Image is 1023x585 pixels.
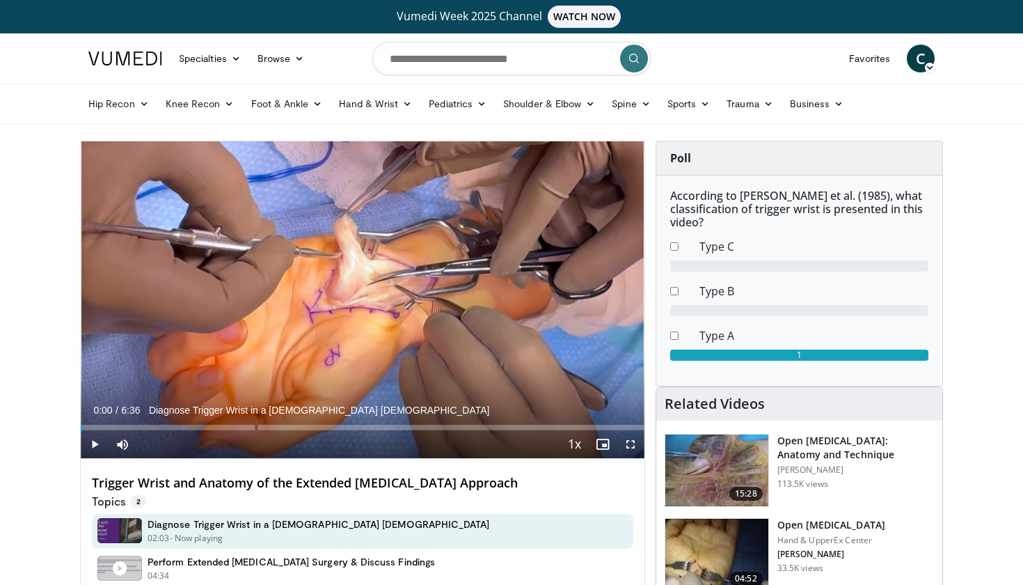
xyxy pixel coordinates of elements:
[777,563,823,574] p: 33.5K views
[121,405,140,416] span: 6:36
[665,396,765,412] h4: Related Videos
[548,6,621,28] span: WATCH NOW
[249,45,313,72] a: Browse
[420,90,495,118] a: Pediatrics
[777,518,885,532] h3: Open [MEDICAL_DATA]
[81,141,644,459] video-js: Video Player
[907,45,935,72] a: C
[689,327,939,344] dd: Type A
[148,518,490,531] h4: Diagnose Trigger Wrist in a [DEMOGRAPHIC_DATA] [DEMOGRAPHIC_DATA]
[589,430,617,458] button: Enable picture-in-picture mode
[777,434,934,462] h3: Open [MEDICAL_DATA]: Anatomy and Technique
[90,6,933,28] a: Vumedi Week 2025 ChannelWATCH NOW
[81,430,109,458] button: Play
[80,90,157,118] a: Hip Recon
[718,90,782,118] a: Trauma
[603,90,658,118] a: Spine
[116,405,118,416] span: /
[689,238,939,255] dd: Type C
[93,405,112,416] span: 0:00
[670,150,691,166] strong: Poll
[841,45,898,72] a: Favorites
[88,52,162,65] img: VuMedi Logo
[157,90,243,118] a: Knee Recon
[777,549,885,560] p: [PERSON_NAME]
[689,283,939,299] dd: Type B
[170,45,249,72] a: Specialties
[148,556,435,568] h4: Perform Extended [MEDICAL_DATA] Surgery & Discuss Findings
[670,189,928,230] h6: According to [PERSON_NAME] et al. (1985), what classification of trigger wrist is presented in th...
[170,532,223,545] p: - Now playing
[665,434,934,508] a: 15:28 Open [MEDICAL_DATA]: Anatomy and Technique [PERSON_NAME] 113.5K views
[670,350,928,361] div: 1
[243,90,331,118] a: Foot & Ankle
[561,430,589,458] button: Playback Rate
[777,465,934,476] p: [PERSON_NAME]
[92,476,633,491] h4: Trigger Wrist and Anatomy of the Extended [MEDICAL_DATA] Approach
[372,42,651,75] input: Search topics, interventions
[148,532,170,545] p: 02:03
[149,404,490,416] span: Diagnose Trigger Wrist in a [DEMOGRAPHIC_DATA] [DEMOGRAPHIC_DATA]
[729,487,763,501] span: 15:28
[331,90,420,118] a: Hand & Wrist
[131,494,146,508] span: 2
[92,494,146,508] p: Topics
[148,570,170,582] p: 04:34
[665,435,768,507] img: Bindra_-_open_carpal_tunnel_2.png.150x105_q85_crop-smart_upscale.jpg
[659,90,719,118] a: Sports
[495,90,603,118] a: Shoulder & Elbow
[777,478,828,490] p: 113.5K views
[777,535,885,546] p: Hand & UpperEx Center
[81,425,644,430] div: Progress Bar
[617,430,644,458] button: Fullscreen
[782,90,852,118] a: Business
[109,430,136,458] button: Mute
